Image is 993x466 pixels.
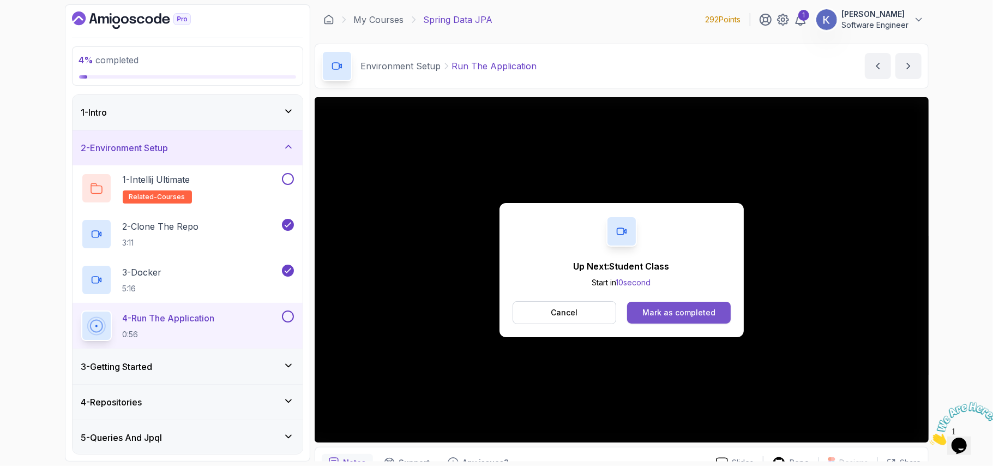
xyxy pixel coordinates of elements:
p: 292 Points [706,14,741,25]
span: 1 [4,4,9,14]
div: 1 [798,10,809,21]
p: 3:11 [123,237,199,248]
button: Cancel [513,301,617,324]
span: 10 second [616,278,651,287]
img: Chat attention grabber [4,4,72,47]
p: 0:56 [123,329,215,340]
button: 4-Run The Application0:56 [81,310,294,341]
p: Cancel [551,307,577,318]
h3: 5 - Queries And Jpql [81,431,163,444]
h3: 4 - Repositories [81,396,142,409]
button: 2-Environment Setup [73,130,303,165]
button: Mark as completed [627,302,730,324]
a: 1 [794,13,807,26]
button: 3-Docker5:16 [81,265,294,295]
button: 2-Clone The Repo3:11 [81,219,294,249]
iframe: chat widget [925,398,993,450]
h3: 2 - Environment Setup [81,141,168,154]
p: 5:16 [123,283,162,294]
p: Spring Data JPA [424,13,493,26]
p: 2 - Clone The Repo [123,220,199,233]
span: completed [79,55,139,65]
button: 5-Queries And Jpql [73,420,303,455]
p: Up Next: Student Class [574,260,670,273]
span: related-courses [129,193,185,201]
button: 1-Intellij Ultimaterelated-courses [81,173,294,204]
p: Start in [574,277,670,288]
a: Dashboard [72,11,216,29]
a: My Courses [354,13,404,26]
h3: 1 - Intro [81,106,107,119]
button: previous content [865,53,891,79]
button: 3-Getting Started [73,349,303,384]
p: [PERSON_NAME] [842,9,909,20]
button: 1-Intro [73,95,303,130]
button: user profile image[PERSON_NAME]Software Engineer [816,9,924,31]
span: 4 % [79,55,94,65]
p: Software Engineer [842,20,909,31]
img: user profile image [816,9,837,30]
p: 1 - Intellij Ultimate [123,173,190,186]
p: 3 - Docker [123,266,162,279]
iframe: 3 - Run The Application [315,97,929,443]
button: 4-Repositories [73,385,303,420]
button: next content [895,53,922,79]
a: Dashboard [323,14,334,25]
h3: 3 - Getting Started [81,360,153,373]
div: Mark as completed [642,307,715,318]
p: 4 - Run The Application [123,312,215,325]
p: Environment Setup [361,59,441,73]
p: Run The Application [452,59,537,73]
